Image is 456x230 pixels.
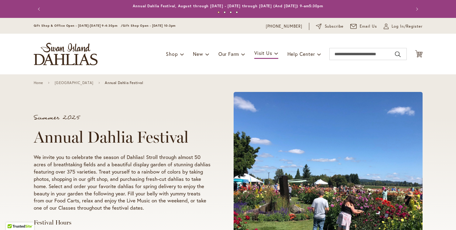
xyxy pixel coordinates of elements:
button: Next [410,3,423,15]
span: Gift Shop & Office Open - [DATE]-[DATE] 9-4:30pm / [34,24,123,28]
span: Email Us [360,23,377,29]
span: Log In/Register [392,23,423,29]
h1: Annual Dahlia Festival [34,128,211,146]
span: Help Center [287,51,315,57]
span: Shop [166,51,178,57]
a: Annual Dahlia Festival, August through [DATE] - [DATE] through [DATE] (And [DATE]) 9-am5:30pm [133,4,323,8]
button: 2 of 4 [224,11,226,13]
span: Our Farm [218,51,239,57]
p: We invite you to celebrate the season of Dahlias! Stroll through almost 50 acres of breathtaking ... [34,154,211,212]
a: Log In/Register [384,23,423,29]
button: 4 of 4 [236,11,238,13]
span: New [193,51,203,57]
h3: Festival Hours [34,219,211,226]
button: 1 of 4 [218,11,220,13]
a: store logo [34,43,98,65]
a: [GEOGRAPHIC_DATA] [55,81,94,85]
span: Gift Shop Open - [DATE] 10-3pm [123,24,176,28]
a: Subscribe [316,23,344,29]
span: Visit Us [254,50,272,56]
a: [PHONE_NUMBER] [266,23,303,29]
a: Email Us [350,23,377,29]
a: Home [34,81,43,85]
button: Previous [34,3,46,15]
p: Summer 2025 [34,115,211,121]
button: 3 of 4 [230,11,232,13]
span: Subscribe [325,23,344,29]
span: Annual Dahlia Festival [105,81,143,85]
